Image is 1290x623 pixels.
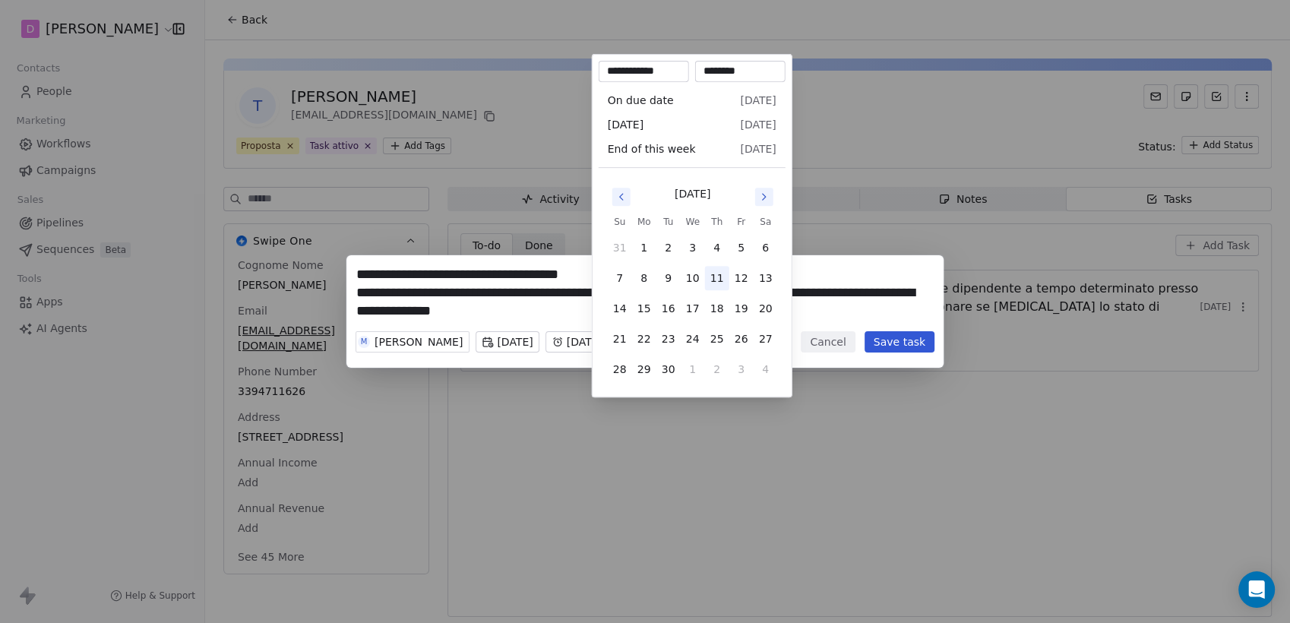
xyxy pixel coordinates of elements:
button: 27 [754,327,778,351]
th: Sunday [608,214,632,229]
div: [DATE] [675,186,710,202]
button: 12 [729,266,754,290]
button: 4 [754,357,778,381]
button: 6 [754,236,778,260]
button: 31 [608,236,632,260]
span: [DATE] [740,117,776,132]
th: Wednesday [681,214,705,229]
button: 5 [729,236,754,260]
button: 17 [681,296,705,321]
button: Go to previous month [611,186,632,207]
span: [DATE] [740,141,776,157]
button: 14 [608,296,632,321]
button: 2 [705,357,729,381]
button: 23 [656,327,681,351]
th: Thursday [705,214,729,229]
span: [DATE] [740,93,776,108]
button: 15 [632,296,656,321]
button: 26 [729,327,754,351]
button: 2 [656,236,681,260]
button: 8 [632,266,656,290]
button: 21 [608,327,632,351]
button: 7 [608,266,632,290]
button: 22 [632,327,656,351]
button: 16 [656,296,681,321]
button: 29 [632,357,656,381]
button: 1 [632,236,656,260]
th: Friday [729,214,754,229]
button: 10 [681,266,705,290]
button: 9 [656,266,681,290]
button: 20 [754,296,778,321]
th: Tuesday [656,214,681,229]
button: 4 [705,236,729,260]
span: [DATE] [608,117,643,132]
button: 3 [681,236,705,260]
button: Go to next month [754,186,775,207]
button: 18 [705,296,729,321]
button: 3 [729,357,754,381]
th: Monday [632,214,656,229]
button: 30 [656,357,681,381]
th: Saturday [754,214,778,229]
button: 1 [681,357,705,381]
button: 13 [754,266,778,290]
span: End of this week [608,141,696,157]
button: 11 [705,266,729,290]
button: 19 [729,296,754,321]
button: 25 [705,327,729,351]
button: 28 [608,357,632,381]
span: On due date [608,93,674,108]
button: 24 [681,327,705,351]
